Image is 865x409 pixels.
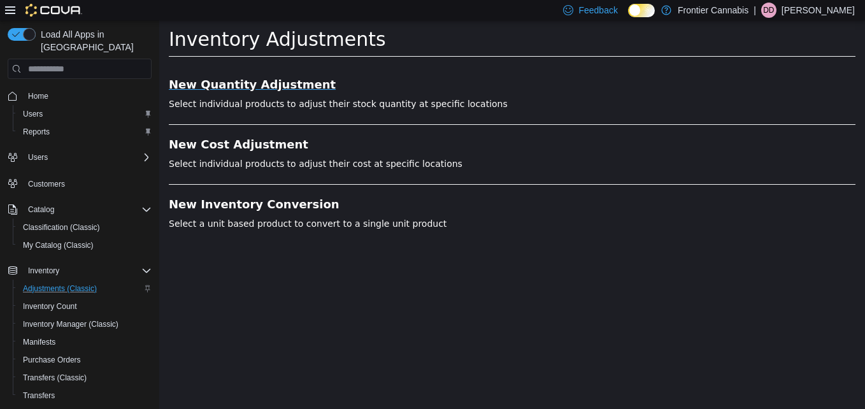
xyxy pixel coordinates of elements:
[23,337,55,347] span: Manifests
[23,89,54,104] a: Home
[678,3,748,18] p: Frontier Cannabis
[18,106,152,122] span: Users
[23,202,152,217] span: Catalog
[23,88,152,104] span: Home
[23,240,94,250] span: My Catalog (Classic)
[28,152,48,162] span: Users
[18,281,102,296] a: Adjustments (Classic)
[18,238,99,253] a: My Catalog (Classic)
[23,355,81,365] span: Purchase Orders
[578,4,617,17] span: Feedback
[18,124,55,140] a: Reports
[23,109,43,119] span: Users
[10,77,696,90] p: Select individual products to adjust their stock quantity at specific locations
[13,236,157,254] button: My Catalog (Classic)
[23,127,50,137] span: Reports
[18,106,48,122] a: Users
[13,105,157,123] button: Users
[18,317,152,332] span: Inventory Manager (Classic)
[28,179,65,189] span: Customers
[10,8,227,30] span: Inventory Adjustments
[18,352,86,368] a: Purchase Orders
[18,388,60,403] a: Transfers
[23,391,55,401] span: Transfers
[3,87,157,105] button: Home
[18,317,124,332] a: Inventory Manager (Classic)
[28,204,54,215] span: Catalog
[13,333,157,351] button: Manifests
[28,91,48,101] span: Home
[25,4,82,17] img: Cova
[23,150,53,165] button: Users
[23,301,77,312] span: Inventory Count
[23,202,59,217] button: Catalog
[18,220,105,235] a: Classification (Classic)
[761,3,776,18] div: Dezirae Delill
[18,334,61,350] a: Manifests
[13,298,157,315] button: Inventory Count
[18,220,152,235] span: Classification (Classic)
[18,238,152,253] span: My Catalog (Classic)
[23,150,152,165] span: Users
[13,315,157,333] button: Inventory Manager (Classic)
[18,334,152,350] span: Manifests
[23,373,87,383] span: Transfers (Classic)
[10,178,696,190] a: New Inventory Conversion
[13,369,157,387] button: Transfers (Classic)
[18,124,152,140] span: Reports
[23,263,152,278] span: Inventory
[18,388,152,403] span: Transfers
[10,58,696,71] a: New Quantity Adjustment
[23,263,64,278] button: Inventory
[36,28,152,54] span: Load All Apps in [GEOGRAPHIC_DATA]
[3,174,157,192] button: Customers
[628,4,655,17] input: Dark Mode
[23,175,152,191] span: Customers
[3,201,157,219] button: Catalog
[3,262,157,280] button: Inventory
[10,118,696,131] a: New Cost Adjustment
[18,370,92,385] a: Transfers (Classic)
[782,3,855,18] p: [PERSON_NAME]
[18,370,152,385] span: Transfers (Classic)
[28,266,59,276] span: Inventory
[3,148,157,166] button: Users
[10,137,696,150] p: Select individual products to adjust their cost at specific locations
[18,352,152,368] span: Purchase Orders
[763,3,774,18] span: DD
[13,387,157,405] button: Transfers
[13,280,157,298] button: Adjustments (Classic)
[13,219,157,236] button: Classification (Classic)
[23,222,100,233] span: Classification (Classic)
[754,3,756,18] p: |
[13,123,157,141] button: Reports
[13,351,157,369] button: Purchase Orders
[10,197,696,210] p: Select a unit based product to convert to a single unit product
[18,299,152,314] span: Inventory Count
[23,176,70,192] a: Customers
[18,299,82,314] a: Inventory Count
[23,319,118,329] span: Inventory Manager (Classic)
[23,283,97,294] span: Adjustments (Classic)
[18,281,152,296] span: Adjustments (Classic)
